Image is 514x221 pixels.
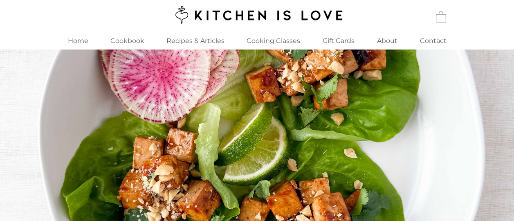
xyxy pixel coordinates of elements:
[373,32,402,50] p: About
[57,32,100,50] a: Home
[242,32,304,50] p: Cooking Classes
[64,32,92,50] p: Home
[100,32,155,50] a: Cookbook
[57,32,458,50] nav: Site
[236,32,311,50] div: Cooking Classes
[155,32,236,50] a: Recipes & Articles
[416,32,451,50] p: Contact
[319,32,359,50] p: Gift Cards
[162,32,229,50] p: Recipes & Articles
[311,32,366,50] a: Gift Cards
[366,32,409,50] a: About
[170,5,344,25] img: Kitchen is Love logo
[409,32,458,50] a: Contact
[106,32,148,50] p: Cookbook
